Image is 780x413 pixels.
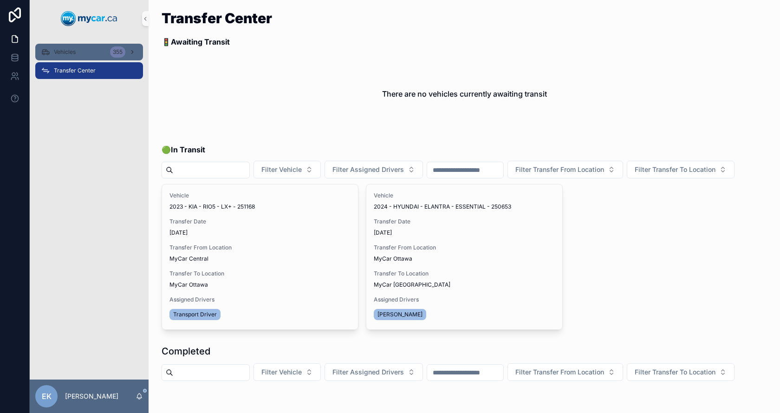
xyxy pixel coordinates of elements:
[374,218,555,225] span: Transfer Date
[61,11,117,26] img: App logo
[169,281,208,288] span: MyCar Ottawa
[627,161,734,178] button: Select Button
[169,244,351,251] span: Transfer From Location
[515,165,604,174] span: Filter Transfer From Location
[635,165,715,174] span: Filter Transfer To Location
[162,11,272,25] h1: Transfer Center
[169,192,351,199] span: Vehicle
[253,363,321,381] button: Select Button
[627,363,734,381] button: Select Button
[507,161,623,178] button: Select Button
[35,44,143,60] a: Vehicles355
[169,218,351,225] span: Transfer Date
[261,165,302,174] span: Filter Vehicle
[366,184,563,330] a: Vehicle2024 - HYUNDAI - ELANTRA - ESSENTIAL - 250653Transfer Date[DATE]Transfer From LocationMyCa...
[162,36,272,47] p: 🚦
[374,192,555,199] span: Vehicle
[325,161,423,178] button: Select Button
[374,296,555,303] span: Assigned Drivers
[507,363,623,381] button: Select Button
[332,367,404,377] span: Filter Assigned Drivers
[169,255,208,262] span: MyCar Central
[54,67,96,74] span: Transfer Center
[169,229,351,236] span: [DATE]
[374,255,412,262] span: MyCar Ottawa
[377,311,422,318] span: [PERSON_NAME]
[162,345,210,358] h1: Completed
[173,311,217,318] span: Transport Driver
[253,161,321,178] button: Select Button
[382,88,547,99] h2: There are no vehicles currently awaiting transit
[261,367,302,377] span: Filter Vehicle
[169,270,351,277] span: Transfer To Location
[162,184,358,330] a: Vehicle2023 - KIA - RIO5 - LX+ - 251168Transfer Date[DATE]Transfer From LocationMyCar CentralTran...
[110,46,125,58] div: 355
[515,367,604,377] span: Filter Transfer From Location
[65,392,118,401] p: [PERSON_NAME]
[374,270,555,277] span: Transfer To Location
[169,296,351,303] span: Assigned Drivers
[635,367,715,377] span: Filter Transfer To Location
[54,48,76,56] span: Vehicles
[30,37,149,91] div: scrollable content
[332,165,404,174] span: Filter Assigned Drivers
[42,391,52,402] span: EK
[169,203,255,210] span: 2023 - KIA - RIO5 - LX+ - 251168
[35,62,143,79] a: Transfer Center
[162,144,205,155] span: 🟢
[374,229,555,236] span: [DATE]
[374,244,555,251] span: Transfer From Location
[374,281,450,288] span: MyCar [GEOGRAPHIC_DATA]
[171,145,205,154] strong: In Transit
[325,363,423,381] button: Select Button
[171,37,230,46] strong: Awaiting Transit
[374,203,511,210] span: 2024 - HYUNDAI - ELANTRA - ESSENTIAL - 250653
